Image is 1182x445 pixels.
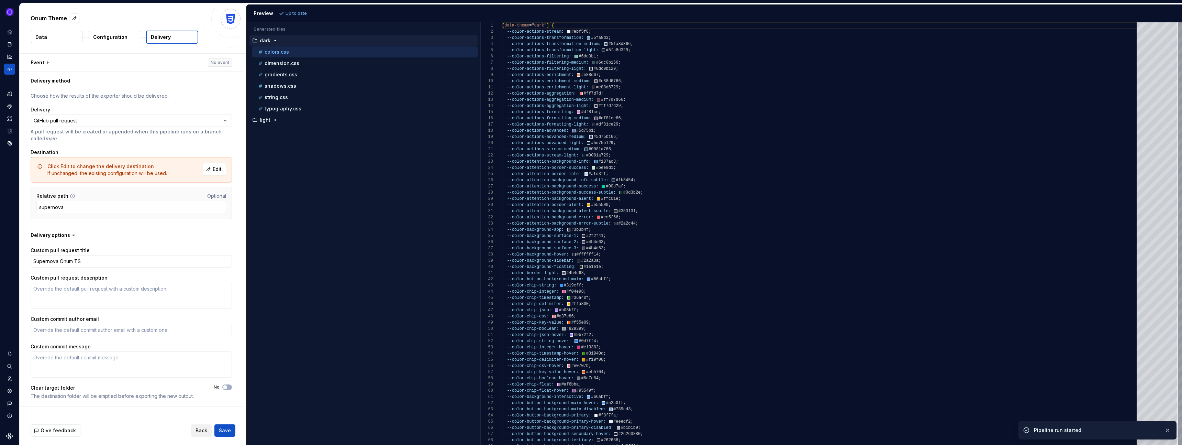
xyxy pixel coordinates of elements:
[598,79,621,84] span: #e88d6766
[507,308,551,313] span: --color-chip-json:
[4,386,15,397] a: Settings
[581,110,598,115] span: #df81ce
[621,116,623,121] span: ;
[481,128,493,134] div: 18
[481,78,493,84] div: 10
[4,88,15,99] div: Design tokens
[4,64,15,75] a: Code automation
[566,271,583,275] span: #4b4d63
[481,189,493,196] div: 28
[4,101,15,112] a: Components
[616,66,618,71] span: ;
[481,196,493,202] div: 29
[635,221,638,226] span: ;
[589,29,591,34] span: ;
[481,90,493,97] div: 12
[481,319,493,326] div: 49
[481,41,493,47] div: 4
[591,141,613,145] span: #5d75b129
[481,344,493,350] div: 53
[583,289,586,294] span: ;
[573,333,591,337] span: #9b72f2
[4,26,15,37] div: Home
[576,252,599,257] span: #ffffff14
[481,251,493,258] div: 38
[571,302,588,306] span: #ffa800
[41,427,76,434] span: Give feedback
[481,59,493,66] div: 7
[598,258,601,263] span: ;
[507,234,579,238] span: --color-background-surface-1:
[481,84,493,90] div: 11
[589,172,606,176] span: #afd3ff
[507,277,583,282] span: --color-button-background-main:
[507,333,566,337] span: --color-chip-json-hover:
[589,227,591,232] span: ;
[36,193,68,199] label: Relative path
[623,190,640,195] span: #0d3b2e
[481,140,493,146] div: 20
[481,350,493,357] div: 54
[265,106,301,111] p: typography.css
[593,134,616,139] span: #5d75b166
[589,302,591,306] span: ;
[249,37,478,44] button: dark
[481,115,493,121] div: 16
[481,289,493,295] div: 44
[603,246,606,251] span: ;
[481,264,493,270] div: 40
[596,122,618,127] span: #df81ce29
[4,126,15,137] a: Storybook stories
[260,38,270,43] p: dark
[581,283,583,288] span: ;
[504,23,529,28] span: data-theme
[581,73,598,77] span: #e88d67
[31,128,232,142] p: A pull request will be created or appended when this pipeline runs on a branch called .
[214,384,220,390] label: No
[481,332,493,338] div: 51
[481,35,493,41] div: 3
[532,23,546,28] span: "dark"
[213,166,222,173] span: Edit
[252,59,478,67] button: dimension.css
[507,159,591,164] span: --color-attention-background-info:
[5,8,14,16] img: 868fd657-9a6c-419b-b302-5d6615f36a2c.png
[608,153,611,158] span: ;
[621,79,623,84] span: ;
[481,97,493,103] div: 13
[618,215,621,220] span: ;
[618,209,635,214] span: #353131
[623,97,625,102] span: ;
[31,424,80,437] button: Give feedback
[621,104,623,108] span: ;
[507,240,579,245] span: --color-background-surface-2:
[481,121,493,128] div: 17
[481,134,493,140] div: 19
[481,165,493,171] div: 24
[571,320,588,325] span: #f55e09
[507,203,583,207] span: --color-attention-border-alert:
[4,51,15,62] a: Analytics
[265,61,299,66] p: dimension.css
[529,23,532,28] span: =
[35,34,47,41] p: Data
[618,221,635,226] span: #2a2c44
[559,308,576,313] span: #b08bff
[502,23,504,28] span: [
[31,31,82,43] button: Data
[596,60,618,65] span: #6dc0b166
[507,73,573,77] span: --color-actions-enrichment:
[481,29,493,35] div: 2
[507,97,593,102] span: --color-actions-aggregation-medium:
[31,93,232,99] p: Choose how the results of the exporter should be delivered.
[252,82,478,90] button: shadows.css
[576,128,593,133] span: #5d75b1
[628,48,631,53] span: ;
[586,246,603,251] span: #4b4d63
[613,141,616,145] span: ;
[4,138,15,149] div: Data sources
[601,97,623,102] span: #ff7d7d66
[507,246,579,251] span: --color-background-surface-3:
[31,247,90,254] label: Custom pull request title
